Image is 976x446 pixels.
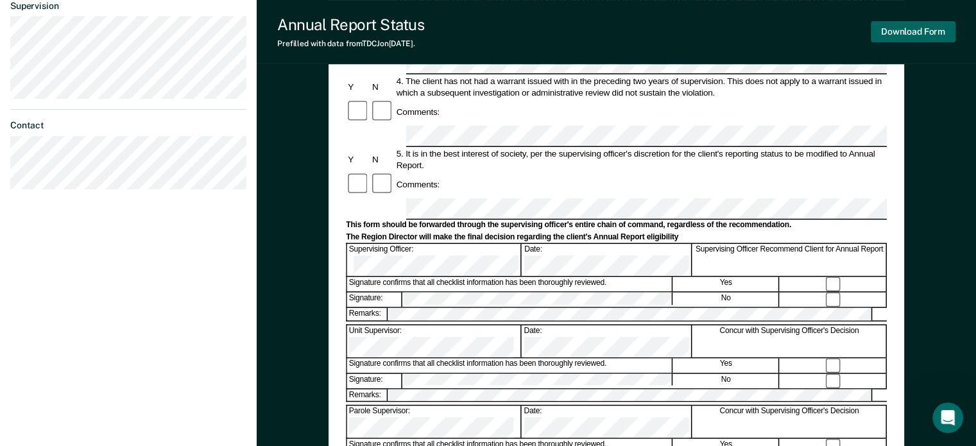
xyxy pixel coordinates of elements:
[871,21,955,42] button: Download Form
[522,325,692,357] div: Date:
[346,81,370,93] div: Y
[346,154,370,166] div: Y
[522,406,692,438] div: Date:
[395,107,441,118] div: Comments:
[277,15,424,34] div: Annual Report Status
[522,244,692,276] div: Date:
[347,277,672,292] div: Signature confirms that all checklist information has been thoroughly reviewed.
[347,406,521,438] div: Parole Supervisor:
[395,179,441,191] div: Comments:
[693,244,887,276] div: Supervising Officer Recommend Client for Annual Report
[673,358,780,373] div: Yes
[347,293,402,307] div: Signature:
[347,308,388,320] div: Remarks:
[370,81,395,93] div: N
[692,406,887,438] div: Concur with Supervising Officer's Decision
[346,232,887,242] div: The Region Director will make the final decision regarding the client's Annual Report eligibility
[395,76,887,99] div: 4. The client has not had a warrant issued with in the preceding two years of supervision. This d...
[932,402,963,433] iframe: Intercom live chat
[277,39,424,48] div: Prefilled with data from TDCJ on [DATE] .
[673,277,780,292] div: Yes
[10,1,246,12] dt: Supervision
[347,358,672,373] div: Signature confirms that all checklist information has been thoroughly reviewed.
[347,389,388,401] div: Remarks:
[346,221,887,231] div: This form should be forwarded through the supervising officer's entire chain of command, regardle...
[347,325,521,357] div: Unit Supervisor:
[370,154,395,166] div: N
[673,373,780,388] div: No
[673,293,780,307] div: No
[395,148,887,171] div: 5. It is in the best interest of society, per the supervising officer's discretion for the client...
[347,244,522,276] div: Supervising Officer:
[692,325,887,357] div: Concur with Supervising Officer's Decision
[10,120,246,131] dt: Contact
[347,373,402,388] div: Signature:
